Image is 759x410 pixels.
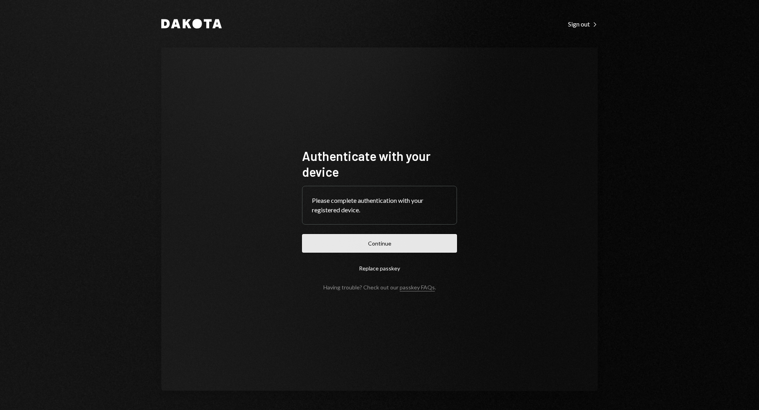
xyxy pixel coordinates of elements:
h1: Authenticate with your device [302,148,457,179]
div: Please complete authentication with your registered device. [312,196,447,215]
div: Having trouble? Check out our . [323,284,436,291]
button: Replace passkey [302,259,457,278]
button: Continue [302,234,457,253]
div: Sign out [568,20,598,28]
a: Sign out [568,19,598,28]
a: passkey FAQs [400,284,435,291]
